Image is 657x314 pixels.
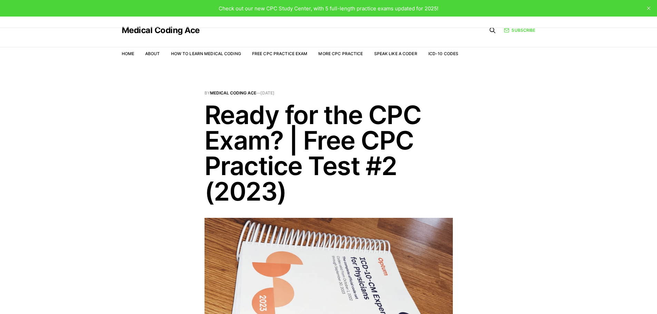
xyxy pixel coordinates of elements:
[428,51,458,56] a: ICD-10 Codes
[122,51,134,56] a: Home
[504,27,535,33] a: Subscribe
[374,51,417,56] a: Speak Like a Coder
[122,26,200,34] a: Medical Coding Ace
[485,280,657,314] iframe: portal-trigger
[219,5,438,12] span: Check out our new CPC Study Center, with 5 full-length practice exams updated for 2025!
[318,51,363,56] a: More CPC Practice
[145,51,160,56] a: About
[210,90,256,95] a: Medical Coding Ace
[643,3,654,14] button: close
[205,102,453,204] h1: Ready for the CPC Exam? | Free CPC Practice Test #2 (2023)
[205,91,453,95] span: By —
[252,51,308,56] a: Free CPC Practice Exam
[260,90,275,95] time: [DATE]
[171,51,241,56] a: How to Learn Medical Coding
